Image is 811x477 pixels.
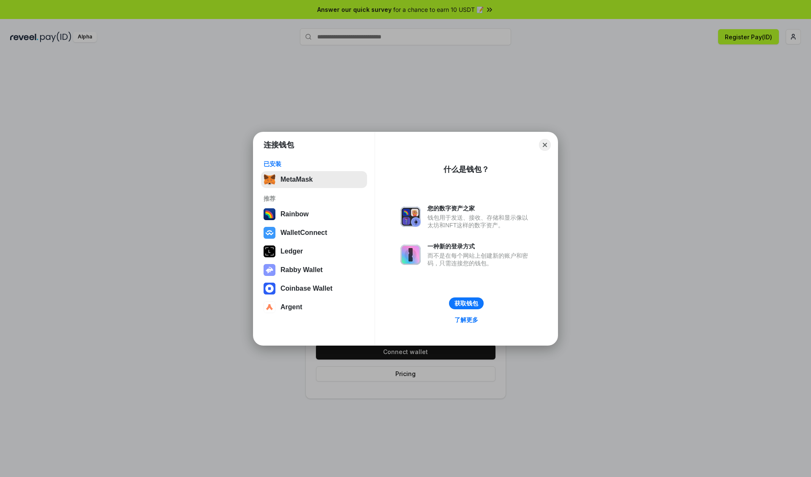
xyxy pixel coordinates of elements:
[264,208,275,220] img: svg+xml,%3Csvg%20width%3D%22120%22%20height%3D%22120%22%20viewBox%3D%220%200%20120%20120%22%20fil...
[264,140,294,150] h1: 连接钱包
[400,207,421,227] img: svg+xml,%3Csvg%20xmlns%3D%22http%3A%2F%2Fwww.w3.org%2F2000%2Fsvg%22%20fill%3D%22none%22%20viewBox...
[261,171,367,188] button: MetaMask
[264,301,275,313] img: svg+xml,%3Csvg%20width%3D%2228%22%20height%3D%2228%22%20viewBox%3D%220%200%2028%2028%22%20fill%3D...
[261,243,367,260] button: Ledger
[427,214,532,229] div: 钱包用于发送、接收、存储和显示像以太坊和NFT这样的数字资产。
[261,262,367,278] button: Rabby Wallet
[539,139,551,151] button: Close
[264,245,275,257] img: svg+xml,%3Csvg%20xmlns%3D%22http%3A%2F%2Fwww.w3.org%2F2000%2Fsvg%22%20width%3D%2228%22%20height%3...
[427,243,532,250] div: 一种新的登录方式
[264,174,275,185] img: svg+xml,%3Csvg%20fill%3D%22none%22%20height%3D%2233%22%20viewBox%3D%220%200%2035%2033%22%20width%...
[264,160,365,168] div: 已安装
[280,176,313,183] div: MetaMask
[427,252,532,267] div: 而不是在每个网站上创建新的账户和密码，只需连接您的钱包。
[280,266,323,274] div: Rabby Wallet
[261,299,367,316] button: Argent
[449,314,483,325] a: 了解更多
[280,229,327,237] div: WalletConnect
[400,245,421,265] img: svg+xml,%3Csvg%20xmlns%3D%22http%3A%2F%2Fwww.w3.org%2F2000%2Fsvg%22%20fill%3D%22none%22%20viewBox...
[261,224,367,241] button: WalletConnect
[280,248,303,255] div: Ledger
[280,210,309,218] div: Rainbow
[454,316,478,324] div: 了解更多
[261,206,367,223] button: Rainbow
[264,283,275,294] img: svg+xml,%3Csvg%20width%3D%2228%22%20height%3D%2228%22%20viewBox%3D%220%200%2028%2028%22%20fill%3D...
[264,264,275,276] img: svg+xml,%3Csvg%20xmlns%3D%22http%3A%2F%2Fwww.w3.org%2F2000%2Fsvg%22%20fill%3D%22none%22%20viewBox...
[427,204,532,212] div: 您的数字资产之家
[280,285,332,292] div: Coinbase Wallet
[280,303,302,311] div: Argent
[261,280,367,297] button: Coinbase Wallet
[264,195,365,202] div: 推荐
[449,297,484,309] button: 获取钱包
[454,300,478,307] div: 获取钱包
[444,164,489,174] div: 什么是钱包？
[264,227,275,239] img: svg+xml,%3Csvg%20width%3D%2228%22%20height%3D%2228%22%20viewBox%3D%220%200%2028%2028%22%20fill%3D...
